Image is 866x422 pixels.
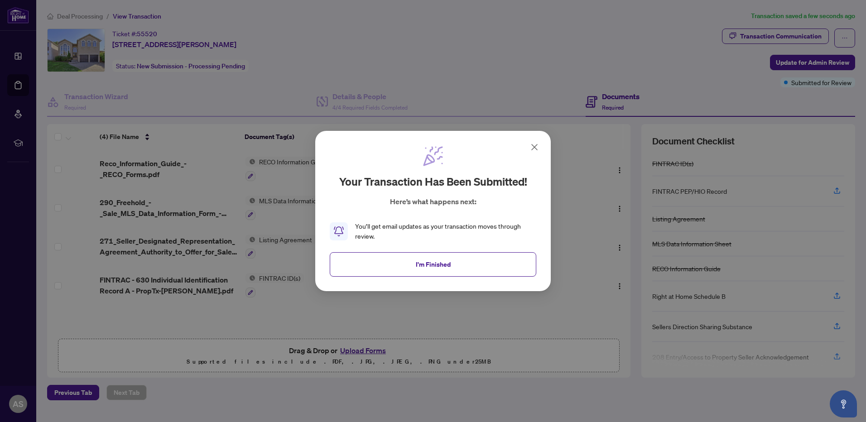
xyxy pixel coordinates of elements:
h2: Your transaction has been submitted! [339,174,527,189]
button: I'm Finished [330,252,536,277]
p: Here’s what happens next: [390,196,476,207]
div: You’ll get email updates as your transaction moves through review. [355,221,536,241]
span: I'm Finished [416,257,451,272]
button: Open asap [830,390,857,417]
